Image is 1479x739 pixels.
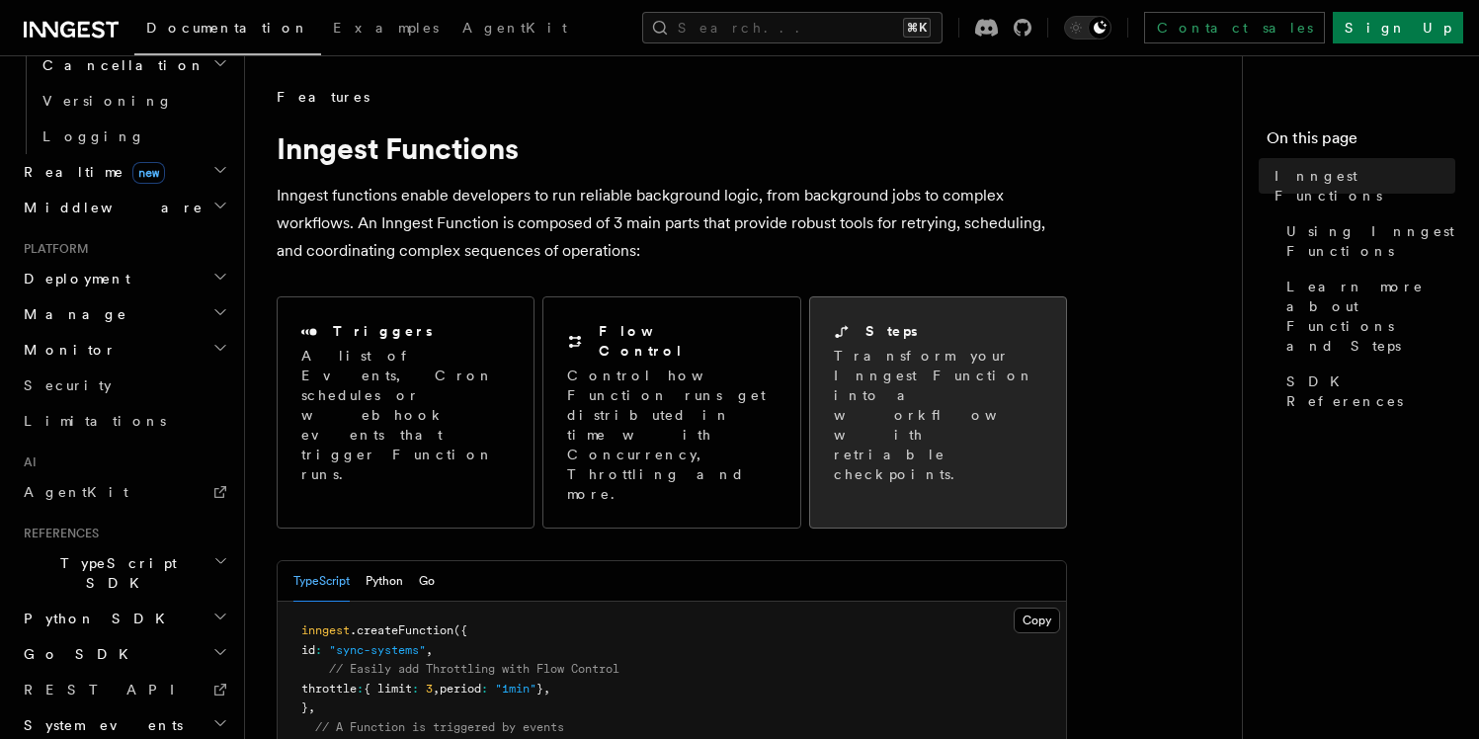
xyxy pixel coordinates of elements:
[321,6,451,53] a: Examples
[1278,213,1455,269] a: Using Inngest Functions
[1333,12,1463,43] a: Sign Up
[642,12,943,43] button: Search...⌘K
[35,55,205,75] span: Cancellation
[567,366,776,504] p: Control how Function runs get distributed in time with Concurrency, Throttling and more.
[16,644,140,664] span: Go SDK
[364,682,412,696] span: { limit
[277,87,370,107] span: Features
[329,643,426,657] span: "sync-systems"
[453,623,467,637] span: ({
[16,403,232,439] a: Limitations
[277,182,1067,265] p: Inngest functions enable developers to run reliable background logic, from background jobs to com...
[865,321,918,341] h2: Steps
[16,601,232,636] button: Python SDK
[16,609,177,628] span: Python SDK
[1267,158,1455,213] a: Inngest Functions
[24,377,112,393] span: Security
[301,643,315,657] span: id
[333,20,439,36] span: Examples
[440,682,481,696] span: period
[16,269,130,288] span: Deployment
[451,6,579,53] a: AgentKit
[24,682,192,698] span: REST API
[16,261,232,296] button: Deployment
[350,623,453,637] span: .createFunction
[16,190,232,225] button: Middleware
[1014,608,1060,633] button: Copy
[301,700,308,714] span: }
[16,553,213,593] span: TypeScript SDK
[16,154,232,190] button: Realtimenew
[308,700,315,714] span: ,
[42,128,145,144] span: Logging
[834,346,1045,484] p: Transform your Inngest Function into a workflow with retriable checkpoints.
[293,561,350,602] button: TypeScript
[1286,221,1455,261] span: Using Inngest Functions
[35,119,232,154] a: Logging
[301,682,357,696] span: throttle
[24,484,128,500] span: AgentKit
[433,682,440,696] span: ,
[357,682,364,696] span: :
[1278,364,1455,419] a: SDK References
[16,454,37,470] span: AI
[132,162,165,184] span: new
[412,682,419,696] span: :
[315,643,322,657] span: :
[277,130,1067,166] h1: Inngest Functions
[16,241,89,257] span: Platform
[16,526,99,541] span: References
[419,561,435,602] button: Go
[426,643,433,657] span: ,
[1274,166,1455,205] span: Inngest Functions
[543,682,550,696] span: ,
[426,682,433,696] span: 3
[481,682,488,696] span: :
[16,545,232,601] button: TypeScript SDK
[16,162,165,182] span: Realtime
[16,340,117,360] span: Monitor
[599,321,776,361] h2: Flow Control
[16,304,127,324] span: Manage
[333,321,433,341] h2: Triggers
[1278,269,1455,364] a: Learn more about Functions and Steps
[542,296,800,529] a: Flow ControlControl how Function runs get distributed in time with Concurrency, Throttling and more.
[1144,12,1325,43] a: Contact sales
[1286,371,1455,411] span: SDK References
[24,413,166,429] span: Limitations
[366,561,403,602] button: Python
[35,83,232,119] a: Versioning
[134,6,321,55] a: Documentation
[16,296,232,332] button: Manage
[1286,277,1455,356] span: Learn more about Functions and Steps
[301,346,510,484] p: A list of Events, Cron schedules or webhook events that trigger Function runs.
[35,47,232,83] button: Cancellation
[16,368,232,403] a: Security
[16,715,183,735] span: System events
[16,332,232,368] button: Monitor
[277,296,534,529] a: TriggersA list of Events, Cron schedules or webhook events that trigger Function runs.
[329,662,619,676] span: // Easily add Throttling with Flow Control
[903,18,931,38] kbd: ⌘K
[315,720,564,734] span: // A Function is triggered by events
[462,20,567,36] span: AgentKit
[495,682,536,696] span: "1min"
[809,296,1067,529] a: StepsTransform your Inngest Function into a workflow with retriable checkpoints.
[1064,16,1111,40] button: Toggle dark mode
[536,682,543,696] span: }
[1267,126,1455,158] h4: On this page
[16,474,232,510] a: AgentKit
[16,672,232,707] a: REST API
[16,636,232,672] button: Go SDK
[42,93,173,109] span: Versioning
[301,623,350,637] span: inngest
[16,198,204,217] span: Middleware
[146,20,309,36] span: Documentation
